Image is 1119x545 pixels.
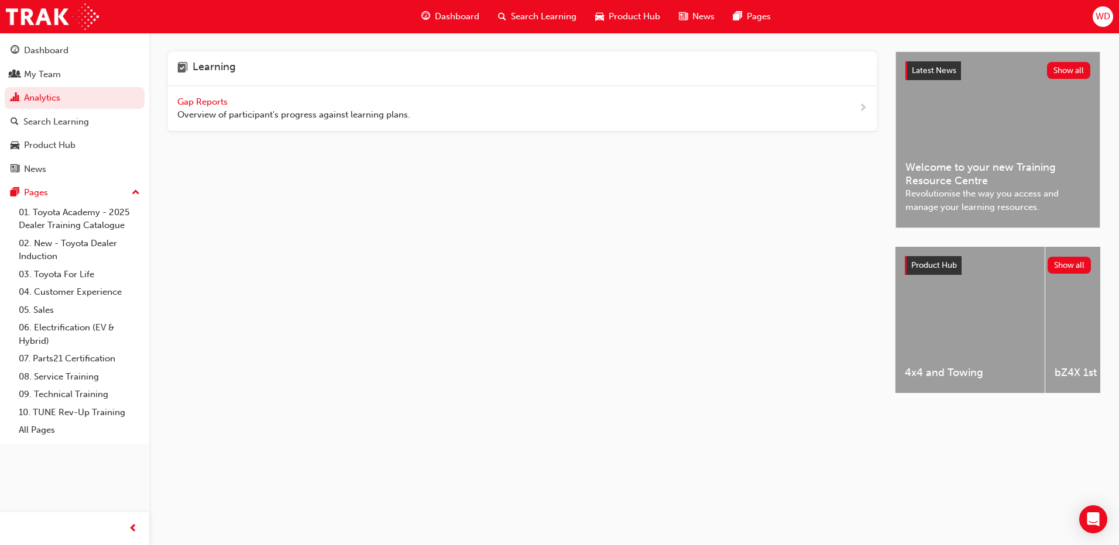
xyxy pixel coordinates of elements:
[1096,10,1110,23] span: WD
[1047,62,1091,79] button: Show all
[24,44,68,57] div: Dashboard
[177,108,410,122] span: Overview of participant's progress against learning plans.
[14,265,145,284] a: 03. Toyota For Life
[14,350,145,368] a: 07. Parts21 Certification
[5,134,145,156] a: Product Hub
[24,68,61,81] div: My Team
[912,65,956,75] span: Latest News
[905,187,1090,213] span: Revolutionise the way you access and manage your learning resources.
[24,163,46,176] div: News
[905,161,1090,187] span: Welcome to your new Training Resource Centre
[724,5,780,29] a: pages-iconPages
[412,5,489,29] a: guage-iconDashboard
[489,5,586,29] a: search-iconSearch Learning
[859,101,867,116] span: next-icon
[905,366,1035,380] span: 4x4 and Towing
[11,93,19,104] span: chart-icon
[14,301,145,319] a: 05. Sales
[11,164,19,175] span: news-icon
[586,5,670,29] a: car-iconProduct Hub
[5,37,145,182] button: DashboardMy TeamAnalyticsSearch LearningProduct HubNews
[895,51,1100,228] a: Latest NewsShow allWelcome to your new Training Resource CentreRevolutionise the way you access a...
[14,403,145,422] a: 10. TUNE Rev-Up Training
[14,421,145,439] a: All Pages
[692,10,715,23] span: News
[14,319,145,350] a: 06. Electrification (EV & Hybrid)
[177,96,230,107] span: Gap Reports
[905,256,1091,275] a: Product HubShow all
[6,4,99,30] img: Trak
[24,186,48,199] div: Pages
[511,10,576,23] span: Search Learning
[14,234,145,265] a: 02. New - Toyota Dealer Induction
[747,10,771,23] span: Pages
[5,87,145,109] a: Analytics
[5,158,145,180] a: News
[911,260,957,270] span: Product Hub
[129,522,138,536] span: prev-icon
[5,182,145,203] button: Pages
[168,86,877,132] a: Gap Reports Overview of participant's progress against learning plans.next-icon
[733,9,742,24] span: pages-icon
[498,9,506,24] span: search-icon
[670,5,724,29] a: news-iconNews
[435,10,479,23] span: Dashboard
[1093,6,1113,27] button: WD
[595,9,604,24] span: car-icon
[11,117,19,127] span: search-icon
[14,368,145,386] a: 08. Service Training
[11,70,19,80] span: people-icon
[11,140,19,151] span: car-icon
[193,61,236,76] h4: Learning
[609,10,660,23] span: Product Hub
[132,185,140,201] span: up-icon
[5,40,145,61] a: Dashboard
[11,188,19,198] span: pages-icon
[5,64,145,85] a: My Team
[421,9,430,24] span: guage-icon
[1079,505,1107,533] div: Open Intercom Messenger
[23,115,89,129] div: Search Learning
[177,61,188,76] span: learning-icon
[14,283,145,301] a: 04. Customer Experience
[14,385,145,403] a: 09. Technical Training
[5,111,145,133] a: Search Learning
[24,139,75,152] div: Product Hub
[1048,257,1091,274] button: Show all
[905,61,1090,80] a: Latest NewsShow all
[895,247,1045,393] a: 4x4 and Towing
[11,46,19,56] span: guage-icon
[14,203,145,234] a: 01. Toyota Academy - 2025 Dealer Training Catalogue
[679,9,688,24] span: news-icon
